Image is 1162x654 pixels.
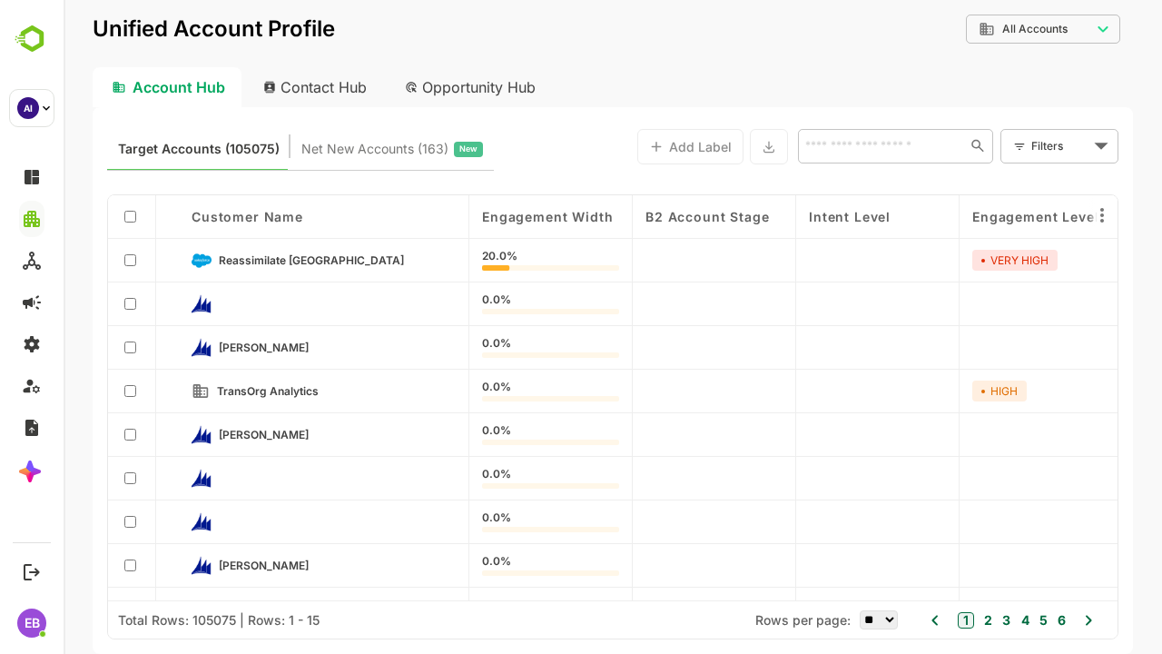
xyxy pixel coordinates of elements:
[686,129,724,164] button: Export the selected data as CSV
[968,136,1026,155] div: Filters
[155,559,245,572] span: Hawkins-Crosby
[238,137,385,161] span: Net New Accounts ( 163 )
[692,612,787,628] span: Rows per page:
[574,129,680,164] button: Add Label
[582,209,705,224] span: B2 Account Stage
[916,610,929,630] button: 2
[29,18,271,40] p: Unified Account Profile
[419,294,556,314] div: 0.0%
[419,556,556,576] div: 0.0%
[990,610,1002,630] button: 6
[419,338,556,358] div: 0.0%
[155,341,245,354] span: Conner-Nguyen
[327,67,488,107] div: Opportunity Hub
[238,137,419,161] div: Newly surfaced ICP-fit accounts from Intent, Website, LinkedIn, and other engagement signals.
[909,250,994,271] div: VERY HIGH
[894,612,911,629] button: 1
[19,560,44,584] button: Logout
[419,381,556,401] div: 0.0%
[966,127,1055,165] div: Filters
[939,23,1004,35] span: All Accounts
[17,97,39,119] div: AI
[419,209,549,224] span: Engagement Width
[155,428,245,441] span: Armstrong-Cabrera
[419,512,556,532] div: 0.0%
[915,21,1028,37] div: All Accounts
[419,251,556,271] div: 20.0%
[419,469,556,489] div: 0.0%
[419,425,556,445] div: 0.0%
[745,209,827,224] span: Intent Level
[953,610,966,630] button: 4
[155,253,340,267] span: Reassimilate Argentina
[934,610,947,630] button: 3
[909,381,963,401] div: HIGH
[128,209,240,224] span: Customer Name
[971,610,984,630] button: 5
[185,67,320,107] div: Contact Hub
[902,12,1057,47] div: All Accounts
[396,137,414,161] span: New
[909,209,1035,224] span: Engagement Level
[17,609,46,638] div: EB
[54,612,256,628] div: Total Rows: 105075 | Rows: 1 - 15
[419,599,556,619] div: 0.0%
[29,67,178,107] div: Account Hub
[153,384,255,398] span: TransOrg Analytics
[9,22,55,56] img: BambooboxLogoMark.f1c84d78b4c51b1a7b5f700c9845e183.svg
[54,137,216,161] span: Known accounts you’ve identified to target - imported from CRM, Offline upload, or promoted from ...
